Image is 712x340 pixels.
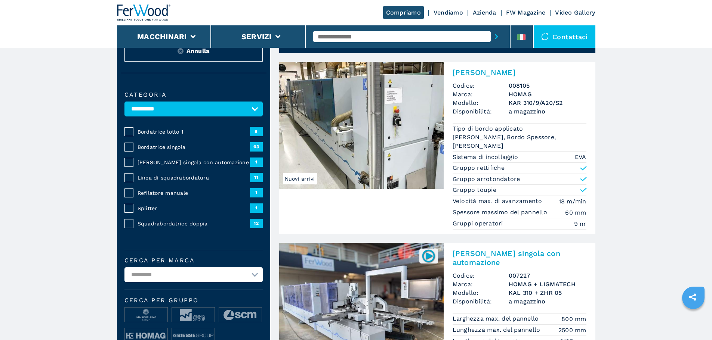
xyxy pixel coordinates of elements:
[559,197,586,206] em: 18 m/min
[453,90,509,99] span: Marca:
[421,249,436,263] img: 007227
[241,32,272,41] button: Servizi
[534,25,595,48] div: Contattaci
[279,62,595,234] a: Bordatrice Singola HOMAG KAR 310/9/A20/S2Nuovi arrivi[PERSON_NAME]Codice:008105Marca:HOMAGModello...
[558,326,586,334] em: 2500 mm
[509,107,586,116] span: a magazzino
[453,107,509,116] span: Disponibilità:
[509,99,586,107] h3: KAR 310/9/A20/S2
[283,173,317,184] span: Nuovi arrivi
[453,208,549,216] p: Spessore massimo del pannello
[509,90,586,99] h3: HOMAG
[124,40,263,62] button: ResetAnnulla
[138,159,250,166] span: [PERSON_NAME] singola con automazione
[178,48,184,54] img: Reset
[250,142,263,151] span: 63
[565,208,586,217] em: 60 mm
[509,271,586,280] h3: 007227
[250,127,263,136] span: 8
[124,297,263,303] span: Cerca per Gruppo
[509,297,586,306] span: a magazzino
[453,249,586,267] h2: [PERSON_NAME] singola con automazione
[125,308,167,322] img: image
[680,306,706,334] iframe: Chat
[453,186,496,194] p: Gruppo toupie
[250,157,263,166] span: 1
[506,9,546,16] a: FW Magazine
[219,308,262,322] img: image
[117,4,171,21] img: Ferwood
[187,47,210,55] span: Annulla
[453,197,544,205] p: Velocità max. di avanzamento
[453,68,586,77] h2: [PERSON_NAME]
[453,219,505,228] p: Gruppi operatori
[574,219,586,228] em: 9 nr
[434,9,463,16] a: Vendiamo
[453,271,509,280] span: Codice:
[453,164,505,172] p: Gruppo rettifiche
[509,288,586,297] h3: KAL 310 + ZHR 05
[138,189,250,197] span: Refilatore manuale
[124,258,263,263] label: Cerca per marca
[453,81,509,90] span: Codice:
[453,315,541,323] p: Larghezza max. del pannello
[138,220,250,227] span: Squadrabordatrice doppia
[250,203,263,212] span: 1
[473,9,496,16] a: Azienda
[138,128,250,135] span: Bordatrice lotto 1
[453,125,525,133] p: Tipo di bordo applicato
[453,297,509,306] span: Disponibilità:
[138,174,250,181] span: Linea di squadrabordatura
[541,33,549,40] img: Contattaci
[453,288,509,297] span: Modello:
[509,81,586,90] h3: 008105
[509,280,586,288] h3: HOMAG + LIGMATECH
[138,143,250,151] span: Bordatrice singola
[137,32,187,41] button: Macchinari
[555,9,595,16] a: Video Gallery
[453,99,509,107] span: Modello:
[453,153,520,161] p: Sistema di incollaggio
[683,288,702,306] a: sharethis
[172,308,215,322] img: image
[250,219,263,228] span: 12
[453,133,586,150] em: [PERSON_NAME], Bordo Spessore, [PERSON_NAME]
[575,153,586,161] em: EVA
[453,326,542,334] p: Lunghezza max. del pannello
[279,62,444,189] img: Bordatrice Singola HOMAG KAR 310/9/A20/S2
[383,6,424,19] a: Compriamo
[250,188,263,197] span: 1
[561,315,586,323] em: 800 mm
[491,28,502,45] button: submit-button
[124,92,263,98] label: Categoria
[453,280,509,288] span: Marca:
[250,173,263,182] span: 11
[138,205,250,212] span: Splitter
[453,175,520,183] p: Gruppo arrotondatore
